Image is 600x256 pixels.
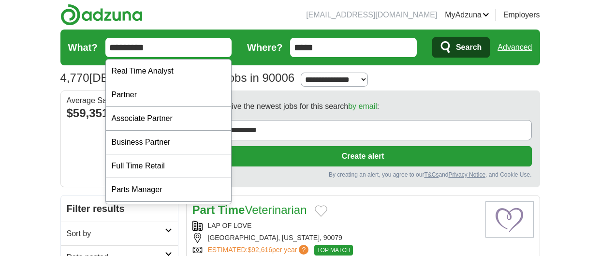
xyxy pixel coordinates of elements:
span: Search [456,38,482,57]
h2: Sort by [67,228,165,240]
button: Search [432,37,490,58]
div: Average Salary [67,97,172,105]
div: Real Time Analyst [106,60,232,83]
a: by email [348,102,377,110]
a: Employers [503,9,540,21]
div: Partner [106,83,232,107]
div: Full Time Retail [106,154,232,178]
button: Add to favorite jobs [315,205,327,217]
div: Partnerships Manager [106,202,232,226]
li: [EMAIL_ADDRESS][DOMAIN_NAME] [306,9,437,21]
span: Receive the newest jobs for this search : [214,101,379,112]
div: Parts Manager [106,178,232,202]
a: ESTIMATED:$92,616per year? [208,245,311,256]
span: ? [299,245,308,255]
div: By creating an alert, you agree to our and , and Cookie Use. [194,170,532,179]
a: Sort by [61,222,178,245]
a: Part TimeVeterinarian [192,203,307,216]
div: [GEOGRAPHIC_DATA], [US_STATE], 90079 [192,233,478,243]
div: Business Partner [106,131,232,154]
h2: Filter results [61,196,178,222]
span: $92,616 [248,246,272,254]
span: TOP MATCH [314,245,352,256]
button: Create alert [194,146,532,166]
a: T&Cs [424,171,439,178]
a: LAP OF LOVE [208,222,252,229]
strong: Part [192,203,215,216]
a: Privacy Notice [448,171,485,178]
a: MyAdzuna [445,9,489,21]
h1: [DEMOGRAPHIC_DATA] Jobs in 90006 [60,71,295,84]
label: What? [68,40,98,55]
strong: Time [218,203,245,216]
div: $59,351 [67,105,172,122]
a: Advanced [498,38,532,57]
div: Associate Partner [106,107,232,131]
span: 4,770 [60,69,89,87]
label: Where? [247,40,282,55]
img: Adzuna logo [60,4,143,26]
img: Lap of Love logo [485,201,534,238]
